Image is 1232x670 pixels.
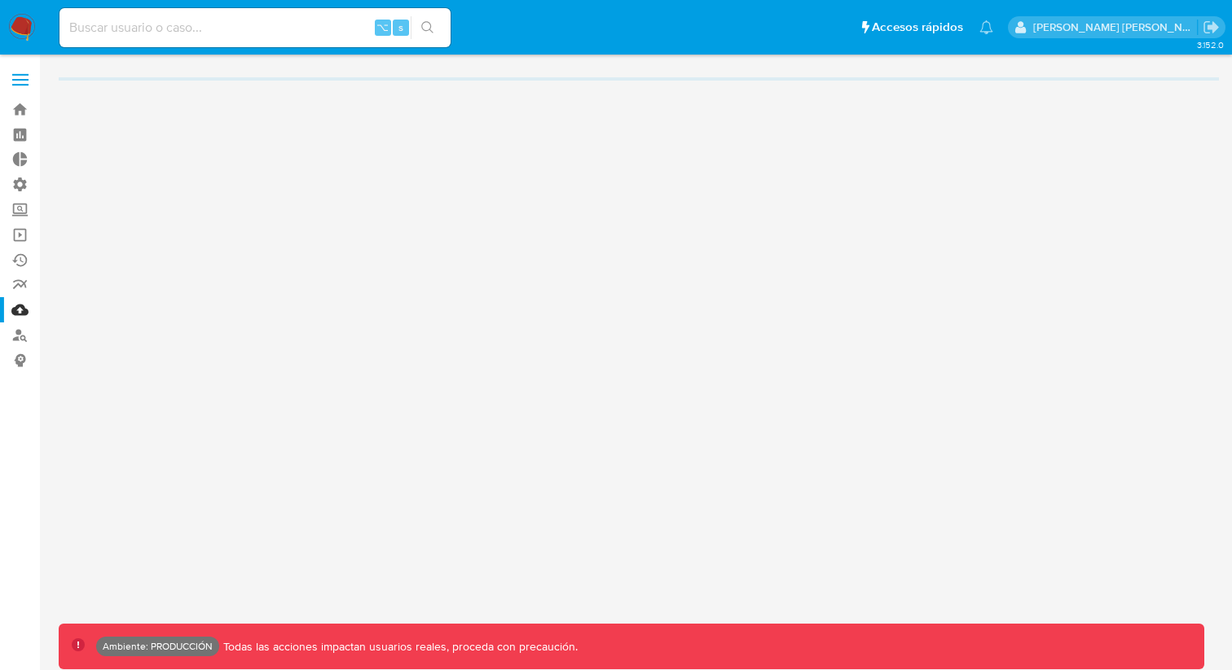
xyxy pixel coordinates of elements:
a: Salir [1203,19,1220,36]
p: Ambiente: PRODUCCIÓN [103,643,213,650]
button: search-icon [411,16,444,39]
span: Accesos rápidos [872,19,963,36]
p: edwin.alonso@mercadolibre.com.co [1033,20,1198,35]
span: s [398,20,403,35]
a: Notificaciones [979,20,993,34]
p: Todas las acciones impactan usuarios reales, proceda con precaución. [219,639,578,655]
span: ⌥ [376,20,389,35]
input: Buscar usuario o caso... [59,17,451,38]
